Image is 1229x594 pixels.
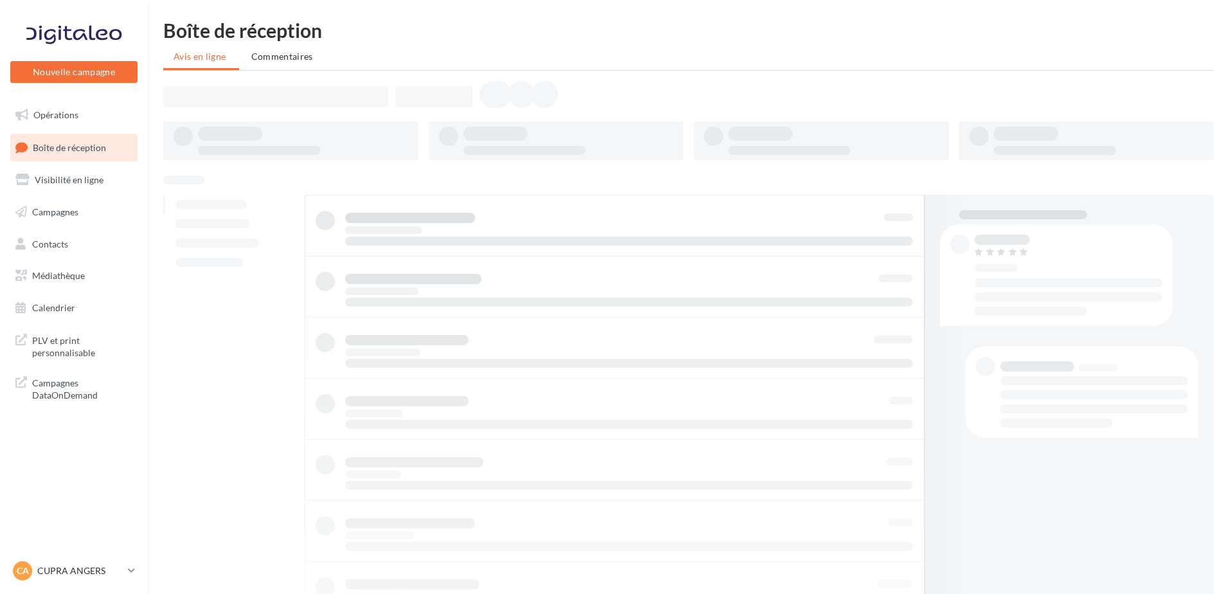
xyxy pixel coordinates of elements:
[163,21,1214,40] div: Boîte de réception
[10,559,138,583] a: CA CUPRA ANGERS
[32,206,78,217] span: Campagnes
[10,61,138,83] button: Nouvelle campagne
[8,166,140,194] a: Visibilité en ligne
[32,374,132,402] span: Campagnes DataOnDemand
[32,270,85,281] span: Médiathèque
[17,564,29,577] span: CA
[8,134,140,161] a: Boîte de réception
[8,327,140,364] a: PLV et print personnalisable
[32,238,68,249] span: Contacts
[8,294,140,321] a: Calendrier
[32,332,132,359] span: PLV et print personnalisable
[8,262,140,289] a: Médiathèque
[37,564,123,577] p: CUPRA ANGERS
[8,102,140,129] a: Opérations
[8,369,140,407] a: Campagnes DataOnDemand
[8,199,140,226] a: Campagnes
[32,302,75,313] span: Calendrier
[33,141,106,152] span: Boîte de réception
[8,231,140,258] a: Contacts
[251,51,313,62] span: Commentaires
[35,174,103,185] span: Visibilité en ligne
[33,109,78,120] span: Opérations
